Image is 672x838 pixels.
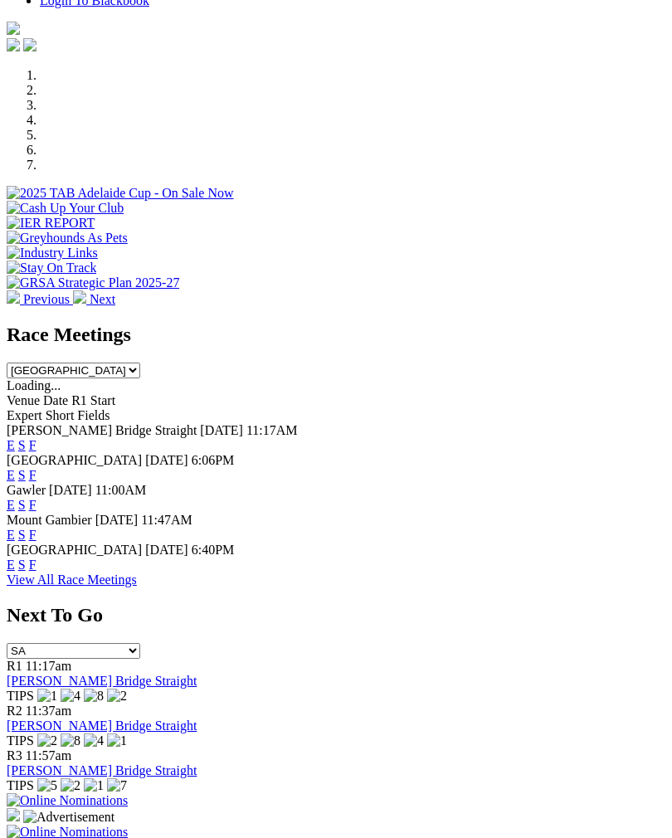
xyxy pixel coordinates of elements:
img: Cash Up Your Club [7,201,124,216]
img: 2 [61,778,80,793]
span: [GEOGRAPHIC_DATA] [7,453,142,467]
span: TIPS [7,733,34,748]
img: IER REPORT [7,216,95,231]
img: 2025 TAB Adelaide Cup - On Sale Now [7,186,234,201]
span: Expert [7,408,42,422]
img: 5 [37,778,57,793]
img: Stay On Track [7,261,96,275]
span: 11:37am [26,704,71,718]
span: [DATE] [200,423,243,437]
a: F [29,438,37,452]
span: Venue [7,393,40,407]
span: Previous [23,292,70,306]
img: 7 [107,778,127,793]
span: Short [46,408,75,422]
span: Fields [77,408,110,422]
h2: Next To Go [7,604,665,626]
span: 11:00AM [95,483,147,497]
img: Industry Links [7,246,98,261]
a: [PERSON_NAME] Bridge Straight [7,719,197,733]
a: S [18,438,26,452]
h2: Race Meetings [7,324,665,346]
span: R1 Start [71,393,115,407]
img: Advertisement [23,810,114,825]
span: 11:17am [26,659,71,673]
span: 6:06PM [192,453,235,467]
a: [PERSON_NAME] Bridge Straight [7,674,197,688]
span: R3 [7,748,22,762]
img: chevron-right-pager-white.svg [73,290,86,304]
span: Gawler [7,483,46,497]
span: TIPS [7,778,34,792]
img: 1 [107,733,127,748]
a: S [18,528,26,542]
img: 2 [37,733,57,748]
span: 6:40PM [192,543,235,557]
a: S [18,558,26,572]
img: 15187_Greyhounds_GreysPlayCentral_Resize_SA_WebsiteBanner_300x115_2025.jpg [7,808,20,821]
span: Mount Gambier [7,513,92,527]
a: F [29,468,37,482]
a: View All Race Meetings [7,572,137,587]
img: 2 [107,689,127,704]
a: F [29,498,37,512]
span: 11:57am [26,748,71,762]
a: E [7,498,15,512]
a: E [7,468,15,482]
span: [DATE] [145,543,188,557]
img: Greyhounds As Pets [7,231,128,246]
img: Online Nominations [7,793,128,808]
a: E [7,528,15,542]
img: 8 [84,689,104,704]
a: S [18,498,26,512]
span: 11:17AM [246,423,298,437]
img: 1 [84,778,104,793]
span: Loading... [7,378,61,392]
span: [DATE] [145,453,188,467]
a: S [18,468,26,482]
img: chevron-left-pager-white.svg [7,290,20,304]
a: [PERSON_NAME] Bridge Straight [7,763,197,777]
span: R2 [7,704,22,718]
span: [PERSON_NAME] Bridge Straight [7,423,197,437]
img: twitter.svg [23,38,37,51]
a: Next [73,292,115,306]
span: TIPS [7,689,34,703]
img: 8 [61,733,80,748]
img: facebook.svg [7,38,20,51]
img: GRSA Strategic Plan 2025-27 [7,275,179,290]
a: E [7,558,15,572]
span: R1 [7,659,22,673]
span: [DATE] [49,483,92,497]
a: E [7,438,15,452]
img: logo-grsa-white.png [7,22,20,35]
span: Date [43,393,68,407]
span: [GEOGRAPHIC_DATA] [7,543,142,557]
span: 11:47AM [141,513,192,527]
img: 1 [37,689,57,704]
span: [DATE] [95,513,139,527]
a: F [29,528,37,542]
span: Next [90,292,115,306]
img: 4 [61,689,80,704]
a: F [29,558,37,572]
img: 4 [84,733,104,748]
a: Previous [7,292,73,306]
